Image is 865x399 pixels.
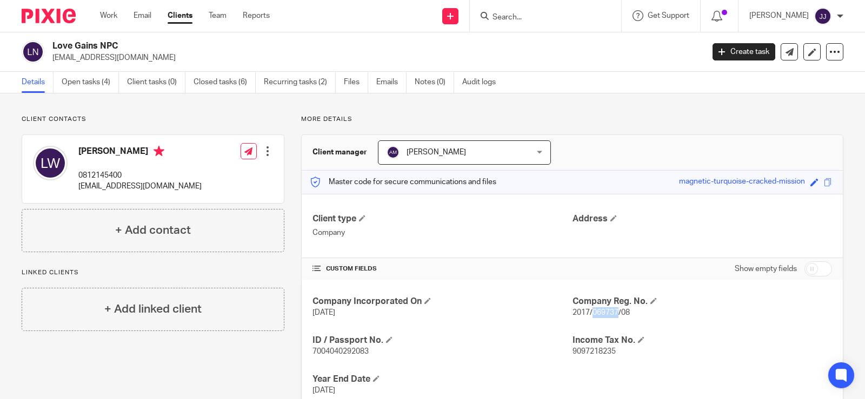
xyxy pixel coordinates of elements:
[115,222,191,239] h4: + Add contact
[573,296,832,307] h4: Company Reg. No.
[78,181,202,192] p: [EMAIL_ADDRESS][DOMAIN_NAME]
[312,265,572,273] h4: CUSTOM FIELDS
[462,72,504,93] a: Audit logs
[407,148,466,156] span: [PERSON_NAME]
[648,12,689,19] span: Get Support
[22,9,76,23] img: Pixie
[310,177,496,187] p: Master code for secure communications and files
[491,13,589,23] input: Search
[573,213,832,225] h4: Address
[312,374,572,385] h4: Year End Date
[312,387,335,394] span: [DATE]
[312,335,572,346] h4: ID / Passport No.
[243,10,270,21] a: Reports
[78,146,202,159] h4: [PERSON_NAME]
[312,213,572,225] h4: Client type
[264,72,336,93] a: Recurring tasks (2)
[22,115,284,124] p: Client contacts
[312,296,572,307] h4: Company Incorporated On
[154,146,164,157] i: Primary
[22,72,54,93] a: Details
[104,301,202,317] h4: + Add linked client
[52,52,696,63] p: [EMAIL_ADDRESS][DOMAIN_NAME]
[814,8,831,25] img: svg%3E
[312,147,367,158] h3: Client manager
[387,146,400,159] img: svg%3E
[52,40,568,52] h2: Love Gains NPC
[100,10,117,21] a: Work
[22,268,284,277] p: Linked clients
[62,72,119,93] a: Open tasks (4)
[344,72,368,93] a: Files
[573,348,616,355] span: 9097218235
[415,72,454,93] a: Notes (0)
[376,72,407,93] a: Emails
[679,176,805,188] div: magnetic-turquoise-cracked-mission
[134,10,151,21] a: Email
[168,10,192,21] a: Clients
[573,309,630,316] span: 2017/069737/08
[78,170,202,181] p: 0812145400
[33,146,68,180] img: svg%3E
[573,335,832,346] h4: Income Tax No.
[749,10,809,21] p: [PERSON_NAME]
[735,263,797,274] label: Show empty fields
[713,43,775,60] a: Create task
[312,227,572,238] p: Company
[22,40,44,63] img: svg%3E
[194,72,256,93] a: Closed tasks (6)
[312,348,369,355] span: 7004040292083
[209,10,227,21] a: Team
[127,72,185,93] a: Client tasks (0)
[312,309,335,316] span: [DATE]
[301,115,843,124] p: More details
